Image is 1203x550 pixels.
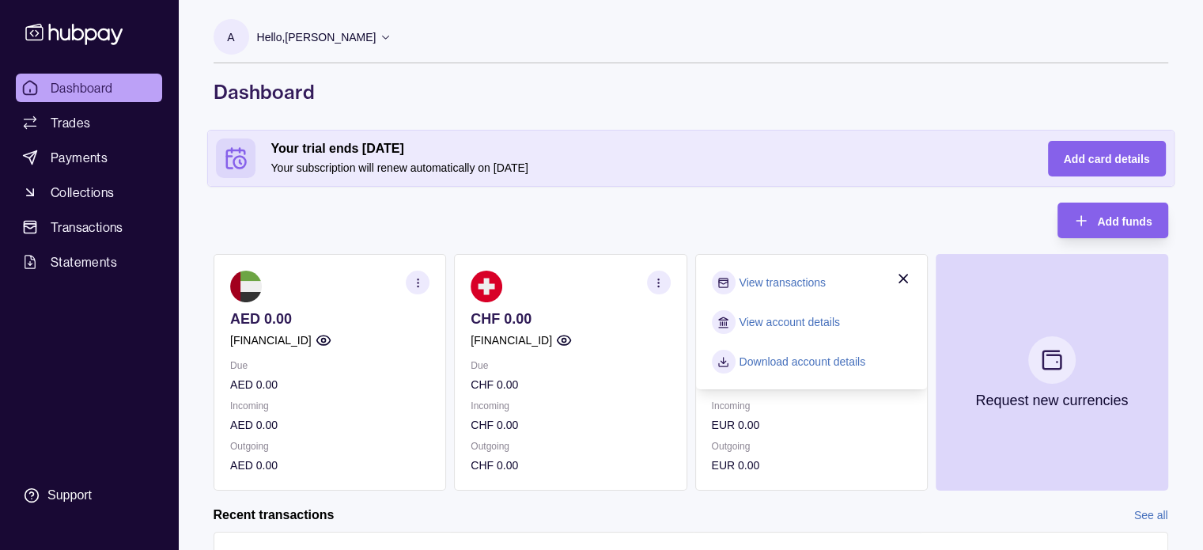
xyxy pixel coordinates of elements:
[214,506,335,524] h2: Recent transactions
[471,357,670,374] p: Due
[711,438,910,455] p: Outgoing
[16,108,162,137] a: Trades
[51,148,108,167] span: Payments
[227,28,234,46] p: A
[471,457,670,474] p: CHF 0.00
[16,178,162,207] a: Collections
[975,392,1128,409] p: Request new currencies
[230,376,429,393] p: AED 0.00
[230,310,429,328] p: AED 0.00
[1057,203,1167,238] button: Add funds
[16,74,162,102] a: Dashboard
[711,457,910,474] p: EUR 0.00
[47,487,92,504] div: Support
[230,332,312,349] p: [FINANCIAL_ID]
[271,140,1016,157] h2: Your trial ends [DATE]
[1064,153,1150,165] span: Add card details
[257,28,376,46] p: Hello, [PERSON_NAME]
[711,416,910,434] p: EUR 0.00
[739,274,825,291] a: View transactions
[51,113,90,132] span: Trades
[230,438,429,455] p: Outgoing
[1048,141,1166,176] button: Add card details
[471,416,670,434] p: CHF 0.00
[471,438,670,455] p: Outgoing
[51,78,113,97] span: Dashboard
[230,416,429,434] p: AED 0.00
[16,213,162,241] a: Transactions
[271,159,1016,176] p: Your subscription will renew automatically on [DATE]
[214,79,1168,104] h1: Dashboard
[739,313,839,331] a: View account details
[230,271,262,302] img: ae
[16,479,162,512] a: Support
[230,457,429,474] p: AED 0.00
[1134,506,1168,524] a: See all
[471,271,502,302] img: ch
[471,397,670,415] p: Incoming
[471,310,670,328] p: CHF 0.00
[935,254,1167,491] button: Request new currencies
[739,353,865,370] a: Download account details
[471,376,670,393] p: CHF 0.00
[16,143,162,172] a: Payments
[230,357,429,374] p: Due
[51,183,114,202] span: Collections
[51,252,117,271] span: Statements
[1097,215,1152,228] span: Add funds
[51,218,123,237] span: Transactions
[711,397,910,415] p: Incoming
[16,248,162,276] a: Statements
[471,332,552,349] p: [FINANCIAL_ID]
[230,397,429,415] p: Incoming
